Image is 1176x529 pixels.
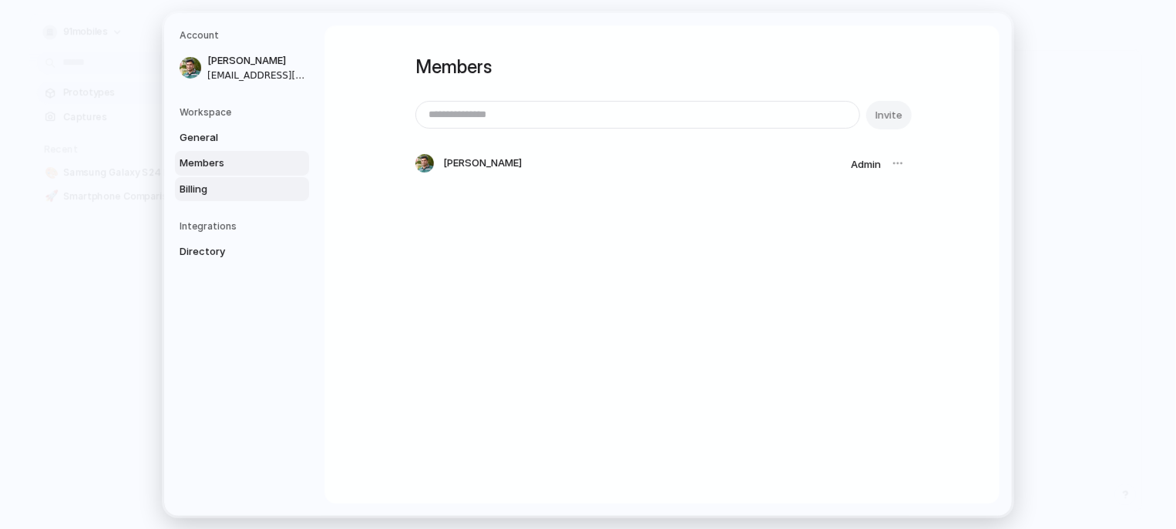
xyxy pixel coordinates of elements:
[180,219,309,233] h5: Integrations
[180,130,278,146] span: General
[851,158,881,170] span: Admin
[207,69,306,82] span: [EMAIL_ADDRESS][DOMAIN_NAME]
[180,182,278,197] span: Billing
[175,177,309,202] a: Billing
[175,239,309,264] a: Directory
[180,28,309,42] h5: Account
[180,105,309,119] h5: Workspace
[175,151,309,176] a: Members
[207,53,306,69] span: [PERSON_NAME]
[175,126,309,150] a: General
[175,49,309,87] a: [PERSON_NAME][EMAIL_ADDRESS][DOMAIN_NAME]
[415,53,909,81] h1: Members
[180,244,278,259] span: Directory
[180,156,278,171] span: Members
[443,156,522,171] span: [PERSON_NAME]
